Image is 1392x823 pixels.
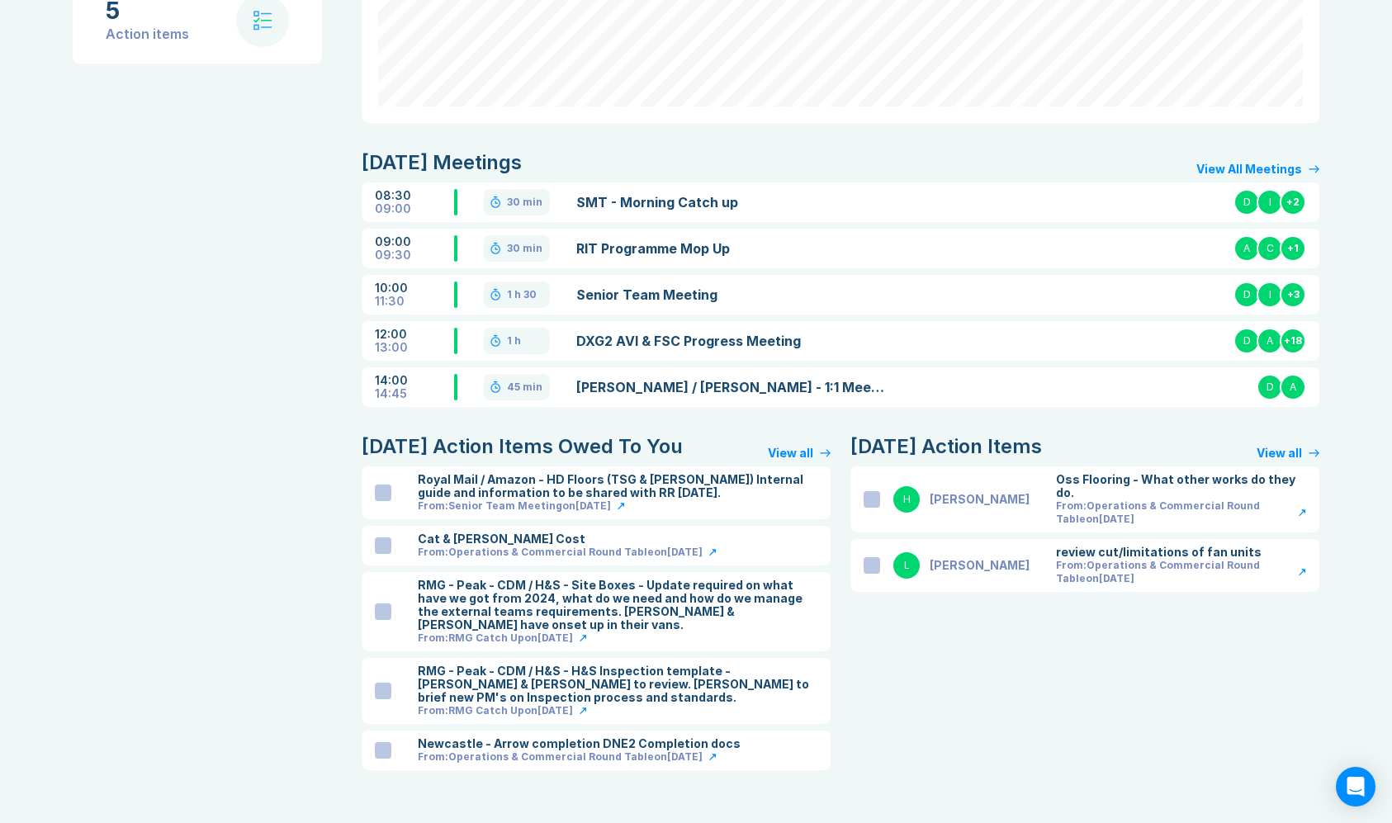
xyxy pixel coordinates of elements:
[1056,499,1292,526] div: From: Operations & Commercial Round Table on [DATE]
[1257,189,1283,215] div: I
[768,447,813,460] div: View all
[375,387,454,400] div: 14:45
[418,499,611,513] div: From: Senior Team Meeting on [DATE]
[375,341,454,354] div: 13:00
[1056,473,1306,499] div: Oss Flooring - What other works do they do.
[1056,546,1306,559] div: review cut/limitations of fan units
[893,486,920,513] div: H
[507,196,542,209] div: 30 min
[1196,163,1302,176] div: View All Meetings
[1233,235,1260,262] div: A
[418,665,817,704] div: RMG - Peak - CDM / H&S - H&S Inspection template - [PERSON_NAME] & [PERSON_NAME] to review. [PERS...
[418,532,717,546] div: Cat & [PERSON_NAME] Cost
[1233,328,1260,354] div: D
[576,192,887,212] a: SMT - Morning Catch up
[375,281,454,295] div: 10:00
[576,239,887,258] a: RIT Programme Mop Up
[507,381,542,394] div: 45 min
[507,288,537,301] div: 1 h 30
[362,433,683,460] div: [DATE] Action Items Owed To You
[507,242,542,255] div: 30 min
[418,750,703,764] div: From: Operations & Commercial Round Table on [DATE]
[507,334,521,348] div: 1 h
[1257,235,1283,262] div: C
[1257,447,1319,460] a: View all
[576,331,887,351] a: DXG2 AVI & FSC Progress Meeting
[1257,374,1283,400] div: D
[1056,559,1292,585] div: From: Operations & Commercial Round Table on [DATE]
[418,704,573,717] div: From: RMG Catch Up on [DATE]
[375,248,454,262] div: 09:30
[362,149,522,176] div: [DATE] Meetings
[576,377,887,397] a: [PERSON_NAME] / [PERSON_NAME] - 1:1 Meeting
[253,11,272,31] img: check-list.svg
[930,559,1030,572] div: [PERSON_NAME]
[1280,189,1306,215] div: + 2
[375,328,454,341] div: 12:00
[375,374,454,387] div: 14:00
[375,295,454,308] div: 11:30
[1336,767,1375,806] div: Open Intercom Messenger
[418,546,703,559] div: From: Operations & Commercial Round Table on [DATE]
[375,202,454,215] div: 09:00
[1280,235,1306,262] div: + 1
[375,235,454,248] div: 09:00
[1233,281,1260,308] div: D
[1257,328,1283,354] div: A
[1233,189,1260,215] div: D
[930,493,1030,506] div: [PERSON_NAME]
[893,552,920,579] div: L
[418,579,817,631] div: RMG - Peak - CDM / H&S - Site Boxes - Update required on what have we got from 2024, what do we n...
[576,285,887,305] a: Senior Team Meeting
[1196,163,1319,176] a: View All Meetings
[418,473,817,499] div: Royal Mail / Amazon - HD Floors (TSG & [PERSON_NAME]) Internal guide and information to be shared...
[418,631,573,645] div: From: RMG Catch Up on [DATE]
[1257,447,1302,460] div: View all
[1280,281,1306,308] div: + 3
[1257,281,1283,308] div: I
[768,447,831,460] a: View all
[106,24,189,44] div: Action items
[1280,374,1306,400] div: A
[418,737,741,750] div: Newcastle - Arrow completion DNE2 Completion docs
[850,433,1042,460] div: [DATE] Action Items
[375,189,454,202] div: 08:30
[1280,328,1306,354] div: + 18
